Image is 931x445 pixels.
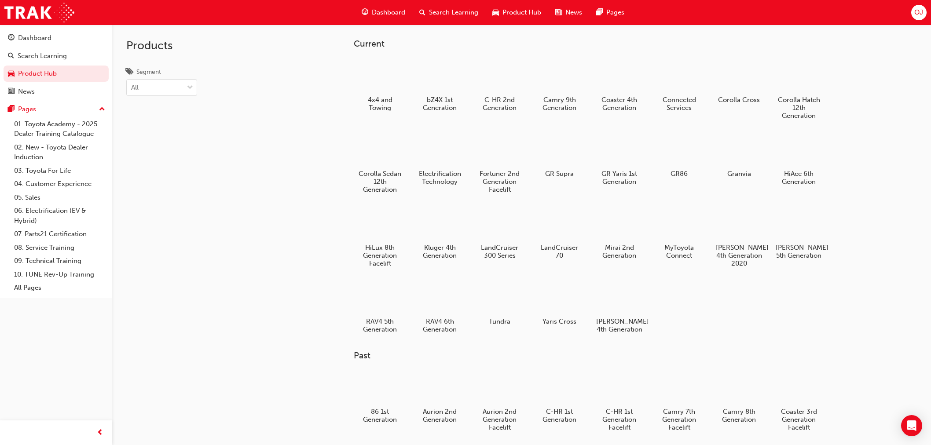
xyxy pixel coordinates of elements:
a: News [4,84,109,100]
a: C-HR 1st Generation Facelift [593,368,646,435]
span: news-icon [8,88,15,96]
span: guage-icon [362,7,368,18]
a: 09. Technical Training [11,254,109,268]
span: prev-icon [97,427,103,438]
div: Segment [136,68,161,77]
button: Pages [4,101,109,117]
h5: Electrification Technology [417,170,463,186]
a: Corolla Sedan 12th Generation [354,130,407,197]
a: news-iconNews [548,4,589,22]
span: pages-icon [8,106,15,113]
h5: Corolla Sedan 12th Generation [357,170,403,193]
h5: Coaster 4th Generation [596,96,642,112]
h5: LandCruiser 300 Series [476,244,523,259]
a: HiAce 6th Generation [773,130,825,189]
span: search-icon [419,7,425,18]
h5: Aurion 2nd Generation [417,408,463,423]
a: 07. Parts21 Certification [11,227,109,241]
h5: C-HR 1st Generation [536,408,583,423]
a: Corolla Cross [713,56,766,107]
h5: Corolla Hatch 12th Generation [776,96,822,120]
a: Tundra [473,277,526,328]
span: guage-icon [8,34,15,42]
h5: Kluger 4th Generation [417,244,463,259]
span: Search Learning [429,7,478,18]
button: DashboardSearch LearningProduct HubNews [4,28,109,101]
div: Search Learning [18,51,67,61]
a: GR86 [653,130,706,181]
a: 4x4 and Towing [354,56,407,115]
h5: Tundra [476,317,523,325]
h5: Granvia [716,170,762,178]
h5: Camry 7th Generation Facelift [656,408,702,431]
a: 10. TUNE Rev-Up Training [11,268,109,281]
h5: Coaster 3rd Generation Facelift [776,408,822,431]
span: car-icon [492,7,499,18]
h3: Past [354,350,854,361]
h5: LandCruiser 70 [536,244,583,259]
span: OJ [914,7,923,18]
span: Dashboard [372,7,405,18]
h5: HiAce 6th Generation [776,170,822,186]
h5: RAV4 6th Generation [417,317,463,333]
a: Connected Services [653,56,706,115]
span: down-icon [187,82,193,94]
a: 06. Electrification (EV & Hybrid) [11,204,109,227]
div: Dashboard [18,33,51,43]
a: 08. Service Training [11,241,109,255]
h5: Corolla Cross [716,96,762,104]
a: Camry 9th Generation [533,56,586,115]
span: search-icon [8,52,14,60]
img: Trak [4,3,74,22]
a: car-iconProduct Hub [485,4,548,22]
a: 04. Customer Experience [11,177,109,191]
h5: HiLux 8th Generation Facelift [357,244,403,267]
h5: Camry 9th Generation [536,96,583,112]
a: pages-iconPages [589,4,631,22]
h5: [PERSON_NAME] 4th Generation [596,317,642,333]
a: Aurion 2nd Generation Facelift [473,368,526,435]
h5: bZ4X 1st Generation [417,96,463,112]
span: pages-icon [596,7,603,18]
a: Corolla Hatch 12th Generation [773,56,825,123]
a: RAV4 5th Generation [354,277,407,336]
span: news-icon [555,7,562,18]
a: Product Hub [4,66,109,82]
h5: GR86 [656,170,702,178]
a: Fortuner 2nd Generation Facelift [473,130,526,197]
span: car-icon [8,70,15,78]
a: guage-iconDashboard [355,4,412,22]
div: Pages [18,104,36,114]
h5: [PERSON_NAME] 5th Generation [776,244,822,259]
a: GR Yaris 1st Generation [593,130,646,189]
a: Mirai 2nd Generation [593,204,646,263]
a: 01. Toyota Academy - 2025 Dealer Training Catalogue [11,117,109,141]
a: Kluger 4th Generation [414,204,466,263]
a: 02. New - Toyota Dealer Induction [11,141,109,164]
button: OJ [911,5,927,20]
a: bZ4X 1st Generation [414,56,466,115]
a: MyToyota Connect [653,204,706,263]
a: Aurion 2nd Generation [414,368,466,427]
h5: Yaris Cross [536,317,583,325]
h5: 4x4 and Towing [357,96,403,112]
a: 86 1st Generation [354,368,407,427]
a: C-HR 1st Generation [533,368,586,427]
span: Product Hub [502,7,541,18]
h5: Camry 8th Generation [716,408,762,423]
h3: Current [354,39,854,49]
a: 03. Toyota For Life [11,164,109,178]
h5: MyToyota Connect [656,244,702,259]
h2: Products [126,39,197,53]
a: LandCruiser 300 Series [473,204,526,263]
a: RAV4 6th Generation [414,277,466,336]
h5: GR Yaris 1st Generation [596,170,642,186]
a: Granvia [713,130,766,181]
a: [PERSON_NAME] 4th Generation [593,277,646,336]
a: [PERSON_NAME] 4th Generation 2020 [713,204,766,270]
h5: Mirai 2nd Generation [596,244,642,259]
a: Camry 7th Generation Facelift [653,368,706,435]
a: GR Supra [533,130,586,181]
